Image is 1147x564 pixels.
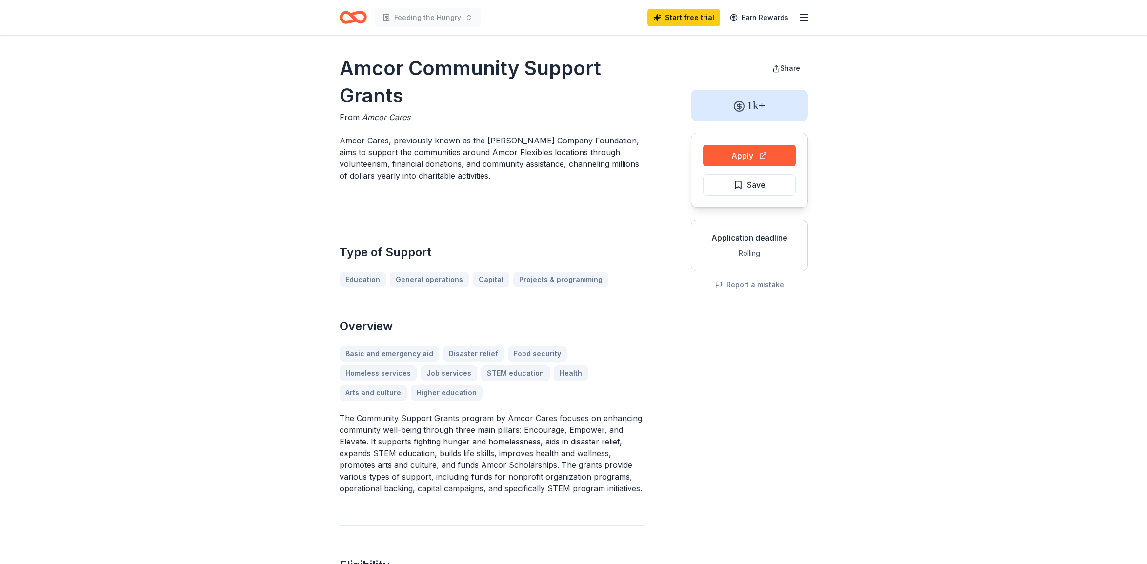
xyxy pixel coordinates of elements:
[340,111,644,123] div: From
[340,412,644,494] p: The Community Support Grants program by Amcor Cares focuses on enhancing community well-being thr...
[375,8,481,27] button: Feeding the Hungry
[340,244,644,260] h2: Type of Support
[473,272,509,287] a: Capital
[340,319,644,334] h2: Overview
[703,174,796,196] button: Save
[703,145,796,166] button: Apply
[394,12,461,23] span: Feeding the Hungry
[780,64,800,72] span: Share
[513,272,608,287] a: Projects & programming
[691,90,808,121] div: 1k+
[699,232,800,243] div: Application deadline
[715,279,784,291] button: Report a mistake
[699,247,800,259] div: Rolling
[724,9,794,26] a: Earn Rewards
[362,112,410,122] span: Amcor Cares
[647,9,720,26] a: Start free trial
[747,179,765,191] span: Save
[340,272,386,287] a: Education
[340,135,644,181] p: Amcor Cares, previously known as the [PERSON_NAME] Company Foundation, aims to support the commun...
[765,59,808,78] button: Share
[340,6,367,29] a: Home
[340,55,644,109] h1: Amcor Community Support Grants
[390,272,469,287] a: General operations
